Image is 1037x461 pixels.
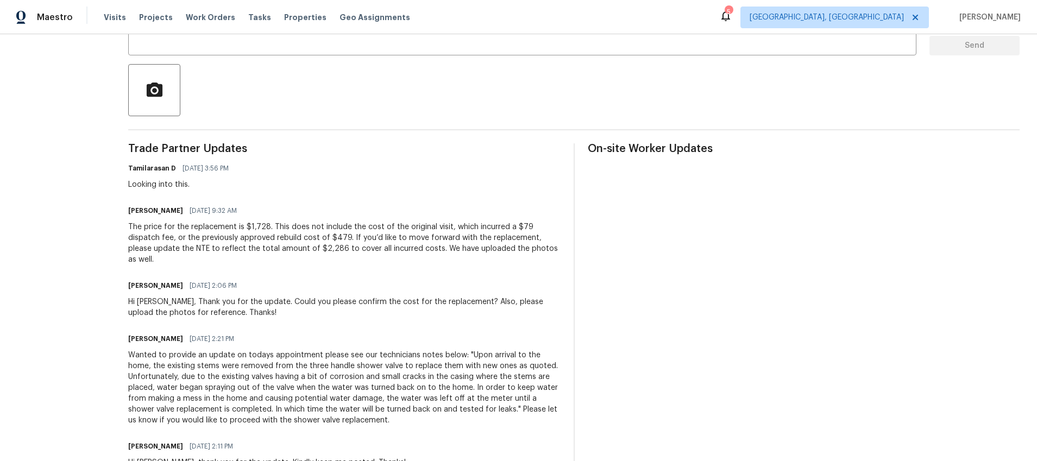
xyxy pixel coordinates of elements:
span: Properties [284,12,326,23]
span: [DATE] 2:21 PM [190,333,234,344]
span: Visits [104,12,126,23]
div: 5 [725,7,732,17]
span: Tasks [248,14,271,21]
h6: [PERSON_NAME] [128,205,183,216]
span: On-site Worker Updates [588,143,1020,154]
span: [DATE] 2:06 PM [190,280,237,291]
span: Geo Assignments [340,12,410,23]
span: Maestro [37,12,73,23]
span: Projects [139,12,173,23]
div: The price for the replacement is $1,728. This does not include the cost of the original visit, wh... [128,222,561,265]
h6: [PERSON_NAME] [128,441,183,452]
span: [PERSON_NAME] [955,12,1021,23]
div: Wanted to provide an update on todays appointment please see our technicians notes below: "Upon a... [128,350,561,426]
h6: [PERSON_NAME] [128,280,183,291]
span: [GEOGRAPHIC_DATA], [GEOGRAPHIC_DATA] [750,12,904,23]
span: [DATE] 2:11 PM [190,441,233,452]
span: [DATE] 3:56 PM [183,163,229,174]
h6: Tamilarasan D [128,163,176,174]
div: Looking into this. [128,179,235,190]
span: Work Orders [186,12,235,23]
div: Hi [PERSON_NAME], Thank you for the update. Could you please confirm the cost for the replacement... [128,296,561,318]
span: Trade Partner Updates [128,143,561,154]
h6: [PERSON_NAME] [128,333,183,344]
span: [DATE] 9:32 AM [190,205,237,216]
